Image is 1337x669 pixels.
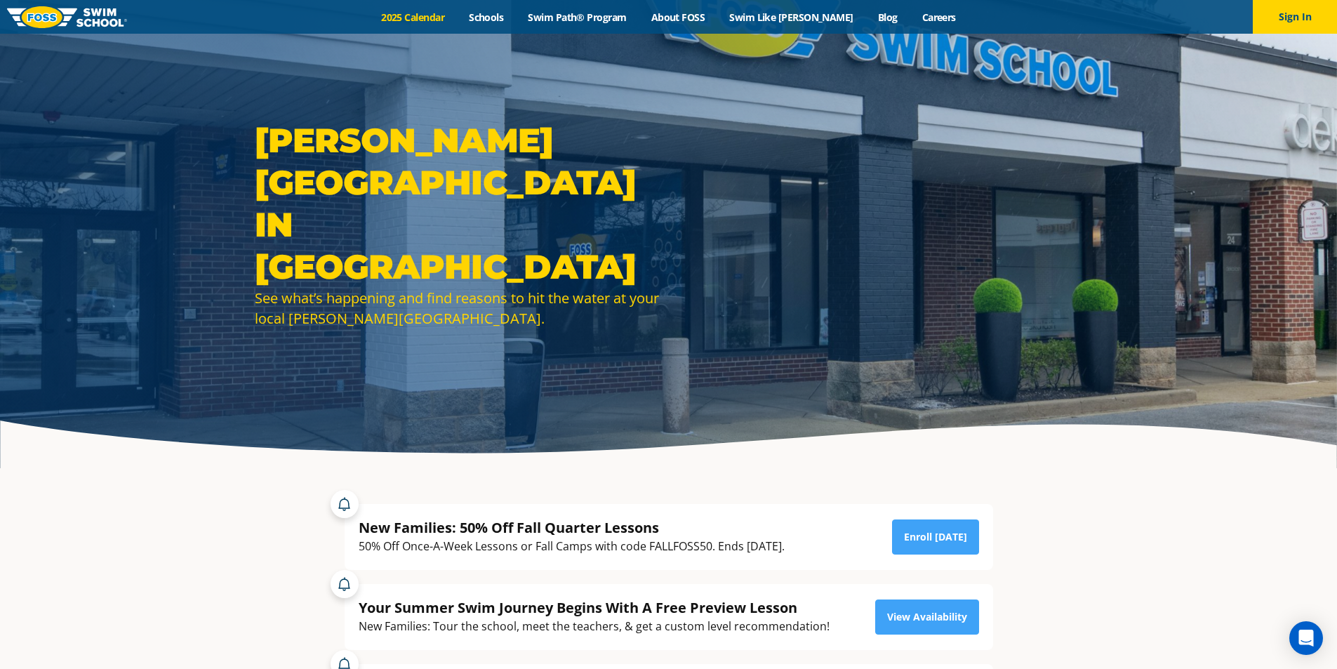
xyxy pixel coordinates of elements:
div: New Families: Tour the school, meet the teachers, & get a custom level recommendation! [359,617,830,636]
div: Your Summer Swim Journey Begins With A Free Preview Lesson [359,598,830,617]
a: Careers [910,11,968,24]
a: 2025 Calendar [369,11,457,24]
h1: [PERSON_NAME][GEOGRAPHIC_DATA] in [GEOGRAPHIC_DATA] [255,119,662,288]
div: New Families: 50% Off Fall Quarter Lessons [359,518,785,537]
img: FOSS Swim School Logo [7,6,127,28]
div: 50% Off Once-A-Week Lessons or Fall Camps with code FALLFOSS50. Ends [DATE]. [359,537,785,556]
a: About FOSS [639,11,717,24]
a: Swim Like [PERSON_NAME] [717,11,866,24]
a: View Availability [875,600,979,635]
a: Swim Path® Program [516,11,639,24]
div: Open Intercom Messenger [1289,621,1323,655]
a: Schools [457,11,516,24]
a: Blog [865,11,910,24]
div: See what’s happening and find reasons to hit the water at your local [PERSON_NAME][GEOGRAPHIC_DATA]. [255,288,662,329]
a: Enroll [DATE] [892,519,979,555]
